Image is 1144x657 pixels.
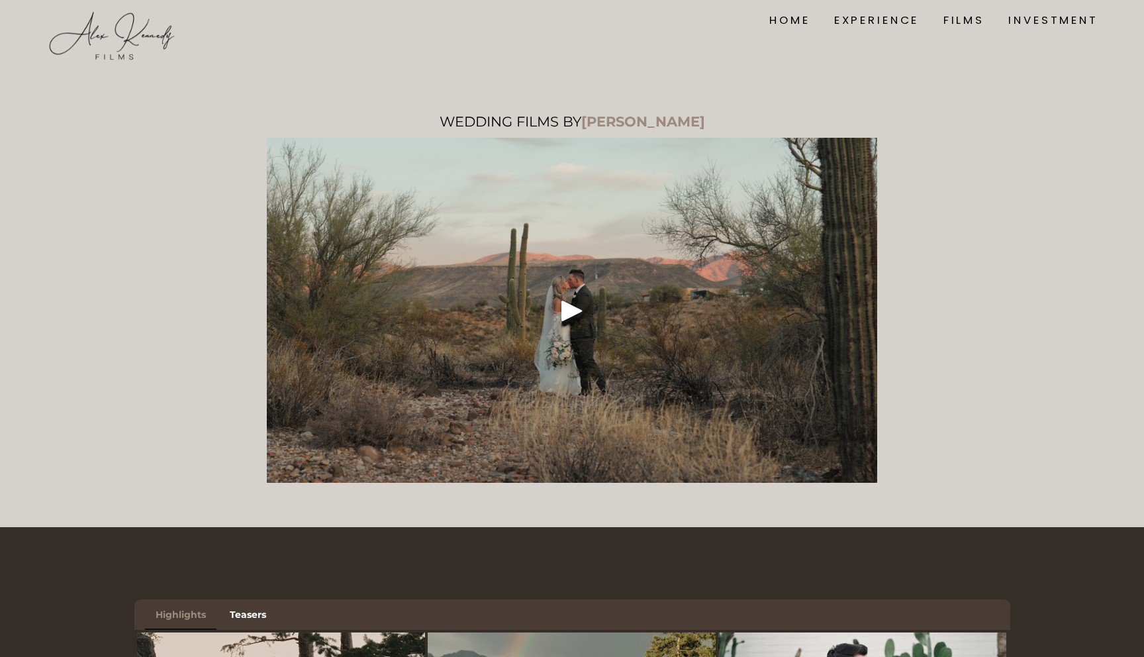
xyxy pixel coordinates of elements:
[46,9,178,31] a: Alex Kennedy Films
[834,11,920,29] a: EXPERIENCE
[581,113,705,130] strong: [PERSON_NAME]
[769,11,810,29] a: HOME
[219,599,277,630] a: Teasers
[46,9,178,62] img: Alex Kennedy Films
[267,113,878,130] p: WEDDING FILMS BY
[556,295,588,327] div: Play
[145,599,216,630] a: Highlights
[1008,11,1098,29] a: INVESTMENT
[943,11,984,29] a: FILMS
